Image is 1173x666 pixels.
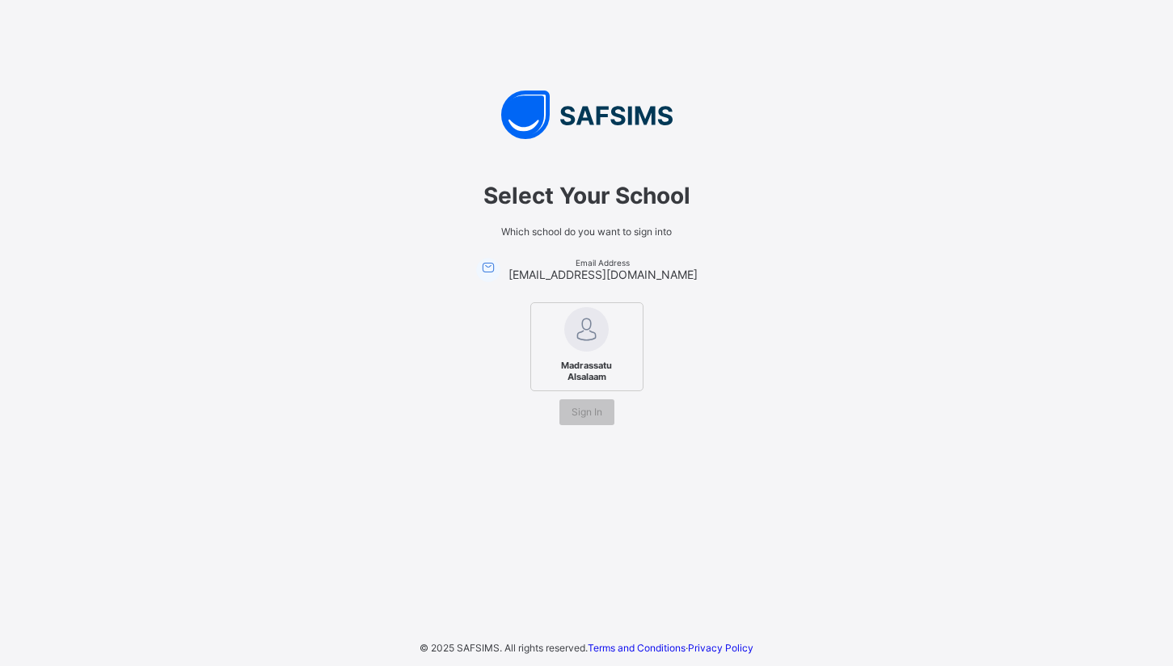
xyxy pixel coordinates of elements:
a: Privacy Policy [688,642,753,654]
span: Which school do you want to sign into [361,226,813,238]
span: Select Your School [361,182,813,209]
span: · [588,642,753,654]
span: Email Address [508,258,698,268]
img: Madrassatu Alsalaam [564,307,609,352]
img: SAFSIMS Logo [344,91,829,139]
span: [EMAIL_ADDRESS][DOMAIN_NAME] [508,268,698,281]
span: Sign In [572,406,602,418]
span: © 2025 SAFSIMS. All rights reserved. [420,642,588,654]
a: Terms and Conditions [588,642,686,654]
span: Madrassatu Alsalaam [538,356,636,386]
